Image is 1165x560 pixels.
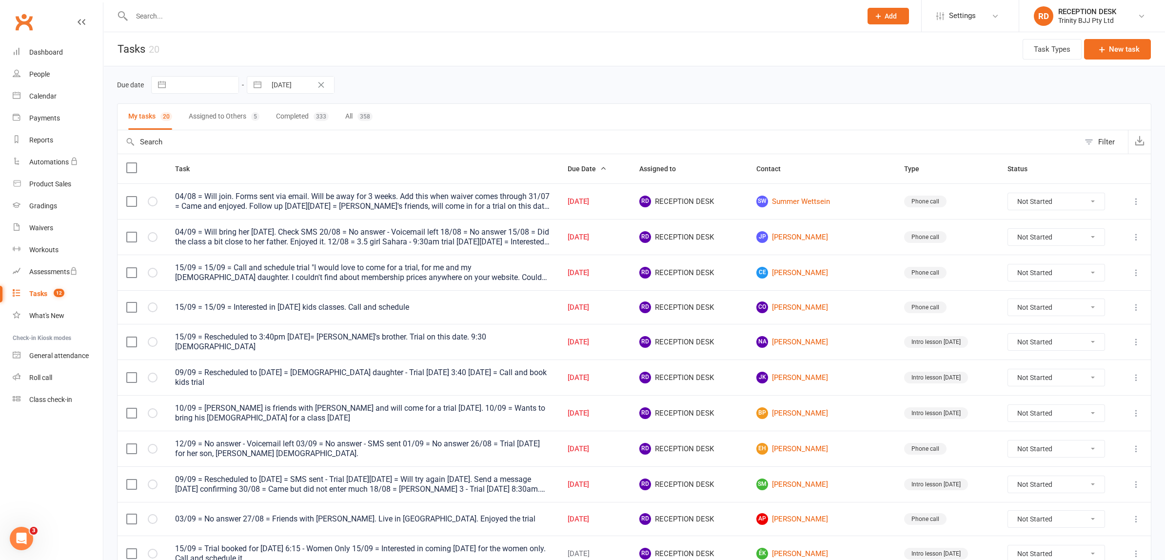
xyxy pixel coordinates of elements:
div: Payments [29,114,60,122]
button: Filter [1080,130,1128,154]
span: Type [904,165,930,173]
span: RD [639,443,651,455]
input: Search [118,130,1080,154]
div: Workouts [29,246,59,254]
div: Dashboard [29,48,63,56]
button: Assigned to Others5 [189,104,259,130]
div: Product Sales [29,180,71,188]
div: Automations [29,158,69,166]
span: NA [756,336,768,348]
div: [DATE] [568,303,622,312]
div: Intro lesson [DATE] [904,548,968,560]
span: SM [756,479,768,490]
span: JK [756,372,768,383]
div: Trinity BJJ Pty Ltd [1058,16,1116,25]
a: SM[PERSON_NAME] [756,479,887,490]
button: My tasks20 [128,104,172,130]
button: Completed333 [276,104,329,130]
span: RECEPTION DESK [639,513,739,525]
a: JP[PERSON_NAME] [756,231,887,243]
a: BP[PERSON_NAME] [756,407,887,419]
span: Task [175,165,200,173]
div: 20 [160,112,172,121]
a: CO[PERSON_NAME] [756,301,887,313]
button: New task [1084,39,1151,60]
button: Assigned to [639,163,687,175]
div: People [29,70,50,78]
a: Automations [13,151,103,173]
div: Roll call [29,374,52,381]
span: RD [639,407,651,419]
span: RECEPTION DESK [639,196,739,207]
span: RD [639,231,651,243]
a: ÉK[PERSON_NAME] [756,548,887,560]
span: AP [756,513,768,525]
button: All358 [345,104,373,130]
iframe: Intercom live chat [10,527,33,550]
div: Filter [1098,136,1115,148]
a: Dashboard [13,41,103,63]
span: RECEPTION DESK [639,372,739,383]
span: Contact [756,165,791,173]
div: Phone call [904,301,947,313]
a: Payments [13,107,103,129]
span: RECEPTION DESK [639,407,739,419]
span: Assigned to [639,165,687,173]
div: 20 [149,43,159,55]
a: EH[PERSON_NAME] [756,443,887,455]
div: [DATE] [568,480,622,489]
a: Waivers [13,217,103,239]
div: 5 [251,112,259,121]
span: JP [756,231,768,243]
span: RD [639,372,651,383]
div: Phone call [904,267,947,279]
span: Settings [949,5,976,27]
div: 15/09 = Rescheduled to 3:40pm [DATE]= [PERSON_NAME]'s brother. Trial on this date. 9:30 [DEMOGRAP... [175,332,550,352]
input: Search... [129,9,855,23]
button: Clear Date [313,79,330,91]
div: [DATE] [568,550,622,558]
div: [DATE] [568,445,622,453]
span: RECEPTION DESK [639,336,739,348]
div: 04/08 = Will join. Forms sent via email. Will be away for 3 weeks. Add this when waiver comes thr... [175,192,550,211]
a: Product Sales [13,173,103,195]
div: 09/09 = Rescheduled to [DATE] = [DEMOGRAPHIC_DATA] daughter - Trial [DATE] 3:40 [DATE] = Call and... [175,368,550,387]
button: Status [1007,163,1038,175]
button: Add [868,8,909,24]
span: RECEPTION DESK [639,443,739,455]
button: Due Date [568,163,607,175]
div: Intro lesson [DATE] [904,407,968,419]
div: [DATE] [568,269,622,277]
span: 3 [30,527,38,535]
span: RECEPTION DESK [639,548,739,560]
a: People [13,63,103,85]
div: Phone call [904,513,947,525]
div: Gradings [29,202,57,210]
div: [DATE] [568,198,622,206]
span: RD [639,196,651,207]
div: 333 [314,112,329,121]
div: RD [1034,6,1053,26]
span: Status [1007,165,1038,173]
div: 04/09 = Will bring her [DATE]. Check SMS 20/08 = No answer - Voicemail left 18/08 = No answer 15/... [175,227,550,247]
div: General attendance [29,352,89,360]
span: CE [756,267,768,279]
span: RECEPTION DESK [639,231,739,243]
span: RD [639,336,651,348]
span: RD [639,548,651,560]
a: Calendar [13,85,103,107]
a: Class kiosk mode [13,389,103,411]
div: [DATE] [568,338,622,346]
span: RECEPTION DESK [639,301,739,313]
a: What's New [13,305,103,327]
div: Calendar [29,92,57,100]
a: General attendance kiosk mode [13,345,103,367]
div: [DATE] [568,515,622,523]
a: SWSummer Wettsein [756,196,887,207]
button: Contact [756,163,791,175]
span: RD [639,267,651,279]
div: 10/09 = [PERSON_NAME] is friends with [PERSON_NAME] and will come for a trial [DATE]. 10/09 = Wan... [175,403,550,423]
a: CE[PERSON_NAME] [756,267,887,279]
span: Add [885,12,897,20]
span: RECEPTION DESK [639,267,739,279]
